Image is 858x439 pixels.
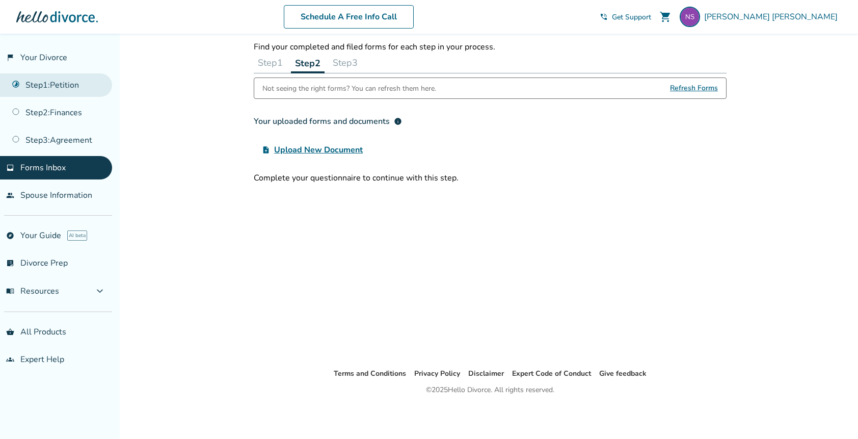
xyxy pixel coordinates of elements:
div: © 2025 Hello Divorce. All rights reserved. [426,384,554,396]
a: Privacy Policy [414,369,460,378]
span: explore [6,231,14,240]
div: Complete your questionnaire to continue with this step. [254,172,727,184]
a: Schedule A Free Info Call [284,5,414,29]
span: Forms Inbox [20,162,66,173]
button: Step2 [291,53,325,73]
span: Get Support [612,12,651,22]
li: Disclaimer [468,368,504,380]
a: Expert Code of Conduct [512,369,591,378]
span: [PERSON_NAME] [PERSON_NAME] [704,11,842,22]
span: info [394,117,402,125]
span: list_alt_check [6,259,14,267]
span: shopping_basket [6,328,14,336]
span: flag_2 [6,54,14,62]
span: expand_more [94,285,106,297]
button: Step3 [329,53,362,73]
span: phone_in_talk [600,13,608,21]
span: upload_file [262,146,270,154]
img: ngentile@live.com [680,7,700,27]
span: people [6,191,14,199]
li: Give feedback [599,368,647,380]
a: phone_in_talkGet Support [600,12,651,22]
iframe: Chat Widget [807,390,858,439]
span: Upload New Document [274,144,363,156]
a: Terms and Conditions [334,369,406,378]
span: Resources [6,286,59,297]
button: Step1 [254,53,287,73]
span: menu_book [6,287,14,295]
span: groups [6,355,14,364]
span: AI beta [67,230,87,241]
div: Not seeing the right forms? You can refresh them here. [262,78,436,98]
span: shopping_cart [659,11,672,23]
p: Find your completed and filed forms for each step in your process. [254,41,727,53]
span: inbox [6,164,14,172]
div: Your uploaded forms and documents [254,115,402,127]
span: Refresh Forms [670,78,718,98]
